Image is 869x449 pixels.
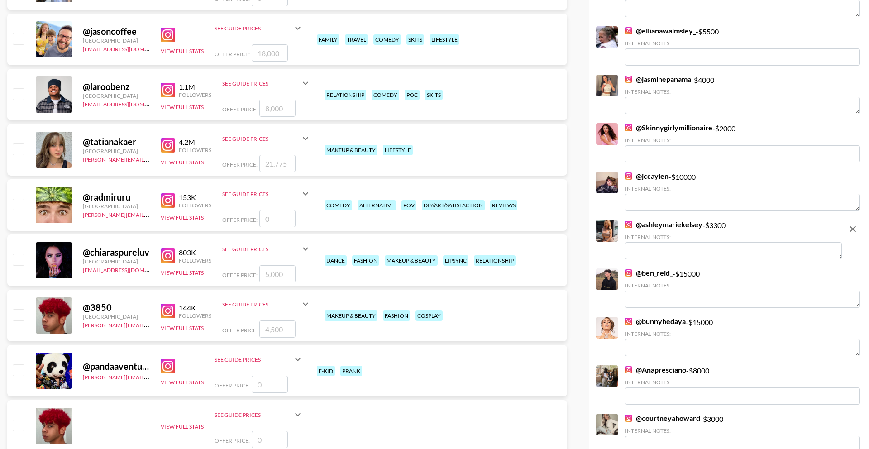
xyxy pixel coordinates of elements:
[385,255,438,266] div: makeup & beauty
[222,238,311,260] div: See Guide Prices
[358,200,396,210] div: alternative
[83,302,150,313] div: @ 3850
[259,210,296,227] input: 0
[215,404,303,425] div: See Guide Prices
[625,234,842,240] div: Internal Notes:
[383,310,410,321] div: fashion
[215,356,292,363] div: See Guide Prices
[215,25,292,32] div: See Guide Prices
[252,44,288,62] input: 18,000
[83,313,150,320] div: [GEOGRAPHIC_DATA]
[625,26,696,35] a: @ellianawalmsley_
[625,282,860,289] div: Internal Notes:
[83,320,217,329] a: [PERSON_NAME][EMAIL_ADDRESS][DOMAIN_NAME]
[222,301,300,308] div: See Guide Prices
[179,202,211,209] div: Followers
[625,172,860,211] div: - $ 10000
[222,128,311,149] div: See Guide Prices
[222,191,300,197] div: See Guide Prices
[215,382,250,389] span: Offer Price:
[383,145,413,155] div: lifestyle
[625,220,702,229] a: @ashleymariekelsey
[179,193,211,202] div: 153K
[625,76,632,83] img: Instagram
[405,90,420,100] div: poc
[83,154,217,163] a: [PERSON_NAME][EMAIL_ADDRESS][DOMAIN_NAME]
[83,361,150,372] div: @ pandaaventurero
[83,44,174,53] a: [EMAIL_ADDRESS][DOMAIN_NAME]
[179,91,211,98] div: Followers
[83,191,150,203] div: @ radmiruru
[222,135,300,142] div: See Guide Prices
[161,379,204,386] button: View Full Stats
[161,304,175,318] img: Instagram
[325,90,366,100] div: relationship
[179,82,211,91] div: 1.1M
[83,81,150,92] div: @ laroobenz
[844,220,862,238] button: remove
[259,320,296,338] input: 4,500
[161,423,204,430] button: View Full Stats
[179,312,211,319] div: Followers
[83,203,150,210] div: [GEOGRAPHIC_DATA]
[317,34,339,45] div: family
[83,136,150,148] div: @ tatianakaer
[625,366,632,373] img: Instagram
[161,159,204,166] button: View Full Stats
[325,310,377,321] div: makeup & beauty
[83,26,150,37] div: @ jasoncoffee
[625,365,860,405] div: - $ 8000
[83,92,150,99] div: [GEOGRAPHIC_DATA]
[83,99,174,108] a: [EMAIL_ADDRESS][DOMAIN_NAME]
[161,104,204,110] button: View Full Stats
[179,303,211,312] div: 144K
[325,200,352,210] div: comedy
[161,359,175,373] img: Instagram
[161,248,175,263] img: Instagram
[625,185,860,192] div: Internal Notes:
[625,27,632,34] img: Instagram
[83,258,150,265] div: [GEOGRAPHIC_DATA]
[625,137,860,143] div: Internal Notes:
[625,427,860,434] div: Internal Notes:
[83,247,150,258] div: @ chiaraspureluv
[373,34,401,45] div: comedy
[179,147,211,153] div: Followers
[179,138,211,147] div: 4.2M
[215,411,292,418] div: See Guide Prices
[161,83,175,97] img: Instagram
[625,330,860,337] div: Internal Notes:
[625,124,632,131] img: Instagram
[83,37,150,44] div: [GEOGRAPHIC_DATA]
[222,106,258,113] span: Offer Price:
[252,431,288,448] input: 0
[352,255,379,266] div: fashion
[625,268,860,308] div: - $ 15000
[625,26,860,66] div: - $ 5500
[83,210,217,218] a: [PERSON_NAME][EMAIL_ADDRESS][DOMAIN_NAME]
[345,34,368,45] div: travel
[259,265,296,282] input: 5,000
[625,318,632,325] img: Instagram
[625,172,668,181] a: @jccaylen
[415,310,443,321] div: cosplay
[222,272,258,278] span: Offer Price:
[625,415,632,422] img: Instagram
[625,220,842,259] div: - $ 3300
[422,200,485,210] div: diy/art/satisfaction
[625,123,860,162] div: - $ 2000
[625,379,860,386] div: Internal Notes:
[625,221,632,228] img: Instagram
[222,183,311,205] div: See Guide Prices
[406,34,424,45] div: skits
[325,255,347,266] div: dance
[317,366,335,376] div: e-kid
[179,257,211,264] div: Followers
[179,248,211,257] div: 803K
[83,265,174,273] a: [EMAIL_ADDRESS][DOMAIN_NAME]
[215,349,303,370] div: See Guide Prices
[625,317,860,356] div: - $ 15000
[430,34,459,45] div: lifestyle
[625,172,632,180] img: Instagram
[161,325,204,331] button: View Full Stats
